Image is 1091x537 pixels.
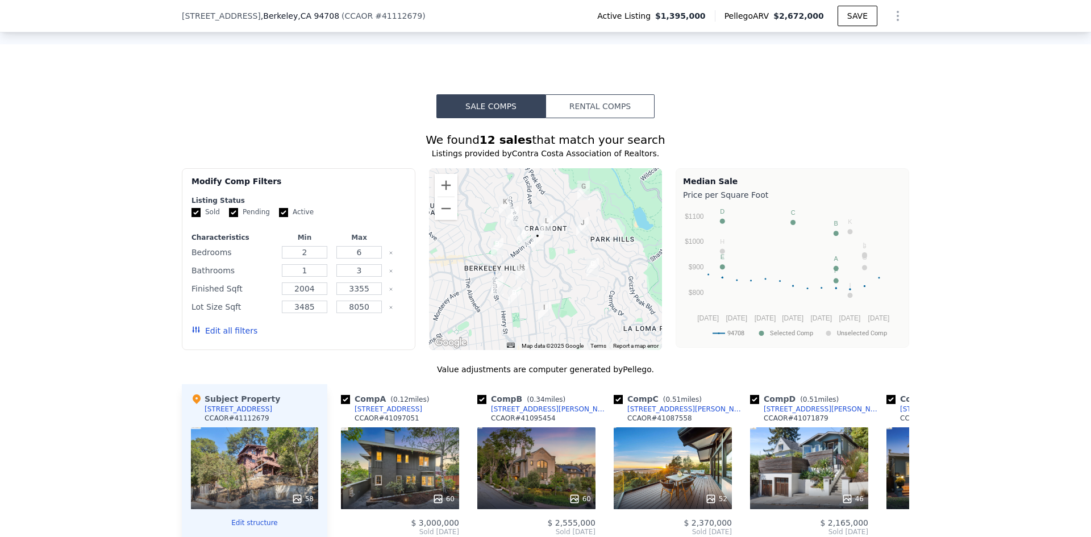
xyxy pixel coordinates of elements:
[848,218,852,225] text: K
[182,148,909,159] div: Listings provided by Contra Costa Association of Realtors .
[720,208,724,215] text: D
[547,518,596,527] span: $ 2,555,000
[530,396,545,403] span: 0.34
[697,314,719,322] text: [DATE]
[689,289,704,297] text: $800
[886,527,1005,536] span: Sold [DATE]
[665,396,681,403] span: 0.51
[517,227,530,246] div: 898 Spruce St
[341,405,422,414] a: [STREET_ADDRESS]
[750,393,843,405] div: Comp D
[755,314,776,322] text: [DATE]
[205,405,272,414] div: [STREET_ADDRESS]
[435,197,457,220] button: Zoom out
[280,233,330,242] div: Min
[900,414,965,423] div: CCAOR # 41075137
[614,393,706,405] div: Comp C
[191,263,275,278] div: Bathrooms
[868,314,890,322] text: [DATE]
[477,405,609,414] a: [STREET_ADDRESS][PERSON_NAME]
[683,187,902,203] div: Price per Square Foot
[182,132,909,148] div: We found that match your search
[191,176,406,196] div: Modify Comp Filters
[683,203,902,345] div: A chart.
[685,213,704,220] text: $1100
[342,10,426,22] div: ( )
[191,281,275,297] div: Finished Sqft
[191,207,220,217] label: Sold
[432,335,469,350] img: Google
[508,287,520,306] div: 2111 Eunice St
[791,209,796,216] text: C
[355,414,419,423] div: CCAOR # 41097051
[229,208,238,217] input: Pending
[191,518,318,527] button: Edit structure
[810,314,832,322] text: [DATE]
[540,215,553,235] div: 917 Regal Rd
[764,405,882,414] div: [STREET_ADDRESS][PERSON_NAME]
[545,94,655,118] button: Rental Comps
[796,396,843,403] span: ( miles)
[182,364,909,375] div: Value adjustments are computer generated by Pellego .
[689,263,704,271] text: $900
[191,325,257,336] button: Edit all filters
[627,414,692,423] div: CCAOR # 41087558
[182,10,261,22] span: [STREET_ADDRESS]
[375,11,422,20] span: # 41112679
[839,314,861,322] text: [DATE]
[586,258,599,277] div: 1146 Keeler Ave
[480,133,532,147] strong: 12 sales
[684,518,732,527] span: $ 2,370,000
[432,493,455,505] div: 60
[837,330,887,337] text: Unselected Comp
[279,208,288,217] input: Active
[597,10,655,22] span: Active Listing
[191,233,275,242] div: Characteristics
[389,251,393,255] button: Clear
[261,10,339,22] span: , Berkeley
[820,518,868,527] span: $ 2,165,000
[499,196,511,215] div: 744 Santa Barbara Rd
[720,238,724,245] text: H
[411,518,459,527] span: $ 3,000,000
[842,493,864,505] div: 46
[886,405,1018,414] a: [STREET_ADDRESS][PERSON_NAME]
[705,493,727,505] div: 52
[389,305,393,310] button: Clear
[683,176,902,187] div: Median Sale
[191,196,406,205] div: Listing Status
[863,243,867,249] text: J
[613,343,659,349] a: Report a map error
[522,343,584,349] span: Map data ©2025 Google
[386,396,434,403] span: ( miles)
[229,207,270,217] label: Pending
[764,414,828,423] div: CCAOR # 41071879
[279,207,314,217] label: Active
[862,254,867,261] text: G
[491,238,503,257] div: 800 Shattuck Ave
[724,10,774,22] span: Pellego ARV
[834,255,839,262] text: A
[577,181,590,200] div: 737 Woodhaven Rd
[849,282,851,289] text: I
[614,405,746,414] a: [STREET_ADDRESS][PERSON_NAME]
[506,206,519,226] div: 774 Spruce St
[659,396,706,403] span: ( miles)
[838,6,877,26] button: SAVE
[576,217,589,236] div: 1016 Grizzly Peak Blvd
[886,5,909,27] button: Show Options
[782,314,803,322] text: [DATE]
[292,493,314,505] div: 58
[655,10,706,22] span: $1,395,000
[750,527,868,536] span: Sold [DATE]
[491,414,556,423] div: CCAOR # 41095454
[531,230,544,249] div: 951 Cragmont Ave
[721,253,724,260] text: E
[727,330,744,337] text: 94708
[834,220,838,227] text: B
[345,11,373,20] span: CCAOR
[191,244,275,260] div: Bedrooms
[491,405,609,414] div: [STREET_ADDRESS][PERSON_NAME]
[341,393,434,405] div: Comp A
[726,314,747,322] text: [DATE]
